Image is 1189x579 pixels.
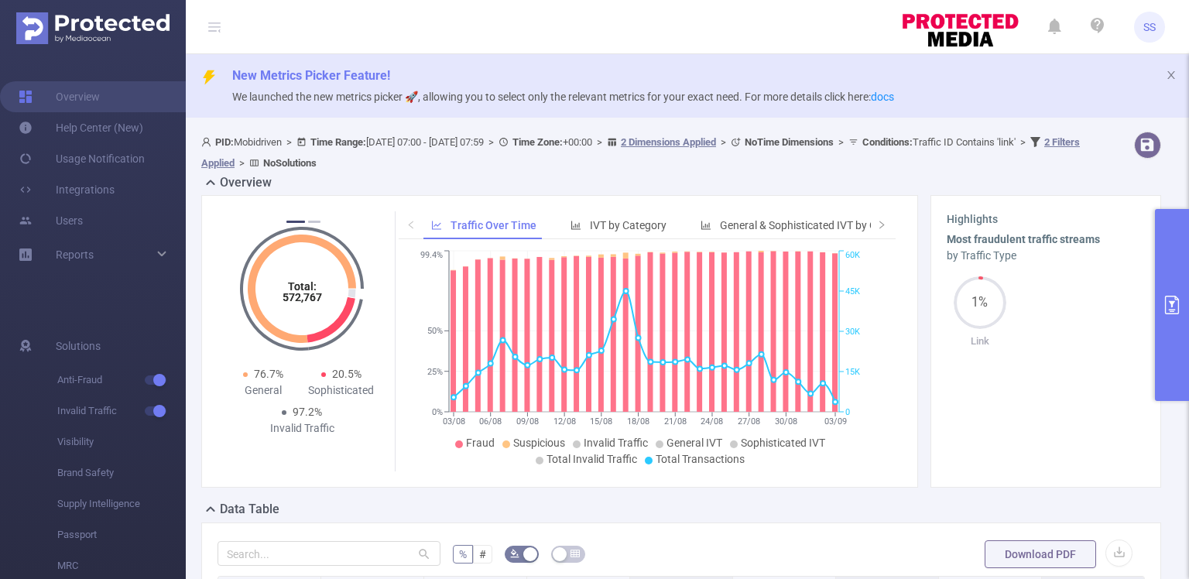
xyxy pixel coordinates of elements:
[877,220,886,229] i: icon: right
[56,331,101,361] span: Solutions
[954,296,1006,309] span: 1%
[215,136,234,148] b: PID:
[431,220,442,231] i: icon: line-chart
[621,136,716,148] u: 2 Dimensions Applied
[1016,136,1030,148] span: >
[845,367,860,377] tspan: 15K
[775,416,797,427] tspan: 30/08
[16,12,170,44] img: Protected Media
[590,416,612,427] tspan: 15/08
[510,549,519,558] i: icon: bg-colors
[220,173,272,192] h2: Overview
[741,437,825,449] span: Sophisticated IVT
[443,416,465,427] tspan: 03/08
[263,157,317,169] b: No Solutions
[432,407,443,417] tspan: 0%
[232,91,894,103] span: We launched the new metrics picker 🚀, allowing you to select only the relevant metrics for your e...
[845,286,860,296] tspan: 45K
[862,136,913,148] b: Conditions :
[254,368,283,380] span: 76.7%
[19,81,100,112] a: Overview
[656,453,745,465] span: Total Transactions
[56,248,94,261] span: Reports
[845,327,860,337] tspan: 30K
[584,437,648,449] span: Invalid Traffic
[201,136,1080,169] span: Mobidriven [DATE] 07:00 - [DATE] 07:59 +00:00
[862,136,1016,148] span: Traffic ID Contains 'link'
[263,420,341,437] div: Invalid Traffic
[459,548,467,560] span: %
[590,219,666,231] span: IVT by Category
[427,367,443,377] tspan: 25%
[310,136,366,148] b: Time Range:
[283,291,322,303] tspan: 572,767
[56,239,94,270] a: Reports
[57,488,186,519] span: Supply Intelligence
[286,221,305,223] button: 1
[218,541,440,566] input: Search...
[201,70,217,85] i: icon: thunderbolt
[19,174,115,205] a: Integrations
[627,416,649,427] tspan: 18/08
[451,219,536,231] span: Traffic Over Time
[512,136,563,148] b: Time Zone:
[664,416,687,427] tspan: 21/08
[947,211,1145,228] h3: Highlights
[824,416,847,427] tspan: 03/09
[701,416,723,427] tspan: 24/08
[57,457,186,488] span: Brand Safety
[547,453,637,465] span: Total Invalid Traffic
[947,248,1145,264] div: by Traffic Type
[716,136,731,148] span: >
[947,233,1100,245] b: Most fraudulent traffic streams
[845,407,850,417] tspan: 0
[834,136,848,148] span: >
[19,143,145,174] a: Usage Notification
[592,136,607,148] span: >
[738,416,760,427] tspan: 27/08
[479,416,502,427] tspan: 06/08
[224,382,302,399] div: General
[1166,67,1177,84] button: icon: close
[302,382,380,399] div: Sophisticated
[19,205,83,236] a: Users
[745,136,834,148] b: No Time Dimensions
[220,500,279,519] h2: Data Table
[720,219,913,231] span: General & Sophisticated IVT by Category
[666,437,722,449] span: General IVT
[1166,70,1177,81] i: icon: close
[332,368,361,380] span: 20.5%
[57,519,186,550] span: Passport
[1143,12,1156,43] span: SS
[293,406,322,418] span: 97.2%
[484,136,499,148] span: >
[420,251,443,261] tspan: 99.4%
[406,220,416,229] i: icon: left
[701,220,711,231] i: icon: bar-chart
[201,137,215,147] i: icon: user
[466,437,495,449] span: Fraud
[19,112,143,143] a: Help Center (New)
[57,396,186,427] span: Invalid Traffic
[479,548,486,560] span: #
[985,540,1096,568] button: Download PDF
[845,251,860,261] tspan: 60K
[282,136,296,148] span: >
[871,91,894,103] a: docs
[288,280,317,293] tspan: Total:
[235,157,249,169] span: >
[947,334,1013,349] p: Link
[427,327,443,337] tspan: 50%
[57,427,186,457] span: Visibility
[516,416,539,427] tspan: 09/08
[571,220,581,231] i: icon: bar-chart
[571,549,580,558] i: icon: table
[308,221,320,223] button: 2
[553,416,576,427] tspan: 12/08
[232,68,390,83] span: New Metrics Picker Feature!
[513,437,565,449] span: Suspicious
[57,365,186,396] span: Anti-Fraud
